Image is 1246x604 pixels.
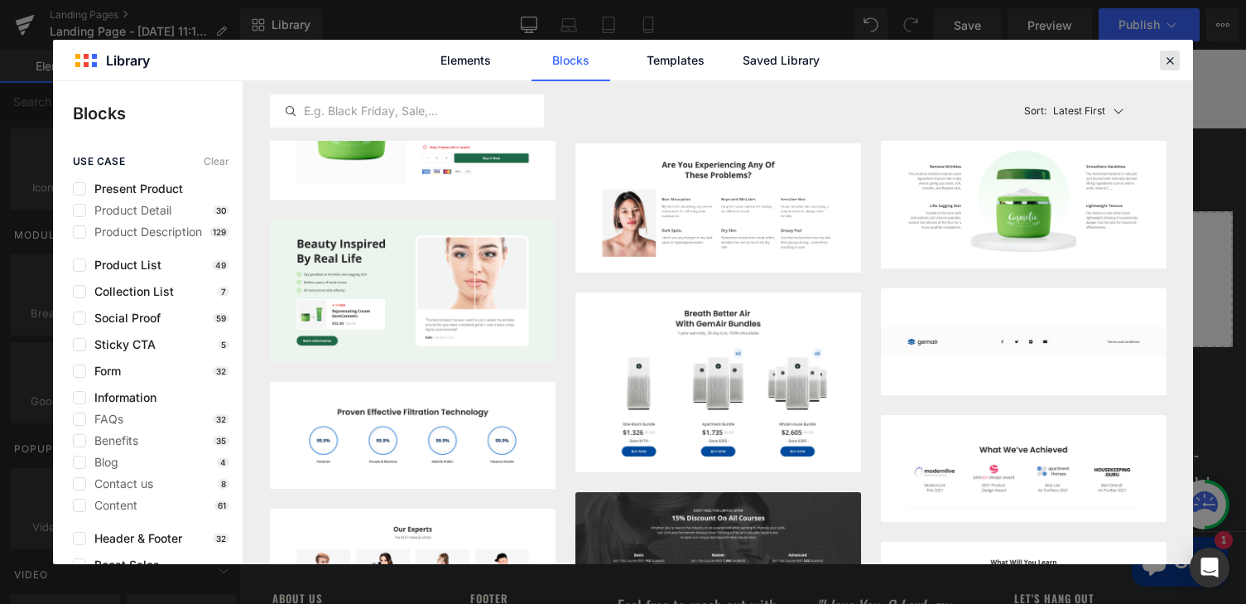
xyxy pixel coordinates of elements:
[575,492,861,602] img: image
[213,414,229,424] p: 32
[213,366,229,376] p: 32
[742,40,820,81] a: Saved Library
[33,390,320,447] p: Choose Sezzle at checkout and break your purchase into four easy, interest-free payments.
[510,201,659,234] a: Add Single Section
[86,285,174,298] span: Collection List
[360,390,647,447] p: Packaged securely and delivered direct to your door.
[73,156,125,167] span: use case
[86,456,118,469] span: Blog
[231,542,345,555] p: FOOTER
[218,340,229,350] p: 5
[204,156,229,167] span: Clear
[575,143,861,273] img: image
[86,532,182,545] span: Header & Footer
[86,338,156,351] span: Sticky CTA
[33,364,320,377] p: BUY NOW, PAY LATER
[881,288,1167,395] img: image
[86,312,161,325] span: Social Proof
[217,457,229,467] p: 4
[86,259,161,272] span: Product List
[213,436,229,446] p: 35
[1053,104,1105,118] p: Latest First
[209,227,229,237] p: 129
[40,247,967,259] p: or Drag & Drop elements from left sidebar
[686,364,974,377] p: WE'RE HERE TO HELP
[775,542,974,555] p: LET'S HANG OUT
[86,365,121,378] span: Form
[575,292,861,472] img: image
[218,479,229,489] p: 8
[33,542,198,555] p: About US
[86,391,156,404] span: Information
[881,415,1167,522] img: image
[686,390,974,447] p: Reach out via chat, email or phone [DATE]-[DATE], 9AM-4PM. We're always happy to help!
[426,40,505,81] a: Elements
[86,182,183,196] span: Present Product
[1024,105,1046,117] span: Sort:
[348,201,497,234] a: Explore Blocks
[360,364,647,377] p: $4.99 FLAT RATE SHIPPING IN THE [GEOGRAPHIC_DATA]
[218,287,229,297] p: 7
[532,40,610,81] a: Blocks
[213,313,229,323] p: 59
[86,558,160,572] span: Boost Sales
[73,101,243,126] p: Blocks
[214,500,229,510] p: 61
[881,104,1167,268] img: image
[86,204,171,217] span: Product Detail
[86,225,202,239] span: Product Description
[213,534,229,544] p: 32
[271,101,543,121] input: E.g. Black Friday, Sale,...
[888,487,993,541] inbox-online-store-chat: Shopify online store chat
[270,382,556,489] img: image
[637,40,715,81] a: Templates
[213,205,229,215] p: 30
[86,499,137,512] span: Content
[1017,81,1167,141] button: Latest FirstSort:Latest First
[86,413,123,426] span: FAQs
[1190,548,1229,587] div: Open Intercom Messenger
[212,260,229,270] p: 49
[86,434,138,447] span: Benefits
[7,350,26,367] div: 4.9
[270,220,556,362] img: image
[86,477,153,490] span: Contact us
